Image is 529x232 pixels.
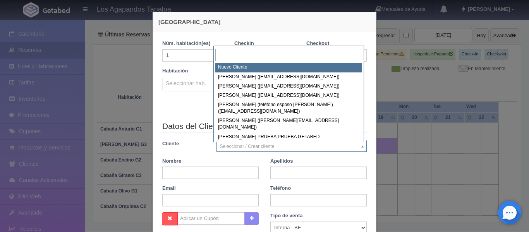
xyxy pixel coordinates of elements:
div: Nuevo Cliente [215,63,362,72]
div: [PERSON_NAME] ([EMAIL_ADDRESS][DOMAIN_NAME]) [215,91,362,100]
div: [PERSON_NAME] ([EMAIL_ADDRESS][DOMAIN_NAME]) [215,82,362,91]
div: [PERSON_NAME] PRUEBA PRUEBA GETABED ([PERSON_NAME][EMAIL_ADDRESS][DOMAIN_NAME]) [215,132,362,148]
div: [PERSON_NAME] (teléfono esposo [PERSON_NAME]) ([EMAIL_ADDRESS][DOMAIN_NAME]) [215,100,362,116]
div: [PERSON_NAME] ([EMAIL_ADDRESS][DOMAIN_NAME]) [215,72,362,82]
div: [PERSON_NAME] ([PERSON_NAME][EMAIL_ADDRESS][DOMAIN_NAME]) [215,116,362,132]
